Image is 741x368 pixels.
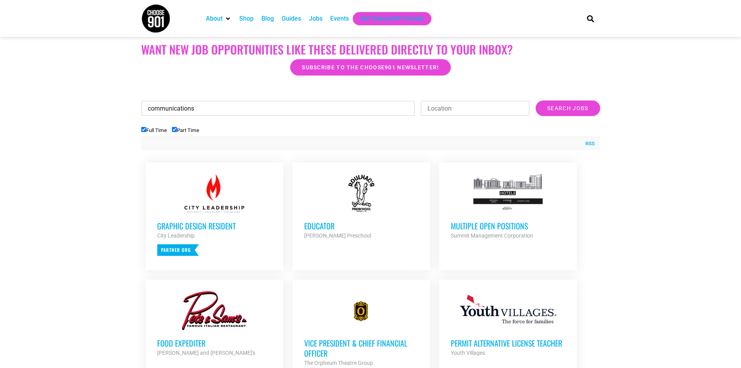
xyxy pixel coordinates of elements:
a: Guides [282,14,301,23]
nav: Main nav [202,12,574,25]
a: About [206,14,222,23]
label: Part Time [172,127,199,133]
h3: Educator [304,221,419,231]
a: Multiple Open Positions Summit Management Corporation [439,162,577,252]
a: Jobs [309,14,322,23]
strong: [PERSON_NAME] and [PERSON_NAME]'s [157,350,255,356]
strong: [PERSON_NAME] Preschool [304,232,371,239]
h3: Food Expediter [157,338,272,348]
h2: Want New Job Opportunities like these Delivered Directly to your Inbox? [141,42,600,56]
a: Educator [PERSON_NAME] Preschool [293,162,430,252]
a: RSS [582,140,595,148]
div: Search [584,12,597,25]
span: Subscribe to the Choose901 newsletter! [302,65,439,70]
strong: Youth Villages [451,350,485,356]
input: Location [421,101,529,116]
strong: City Leadership [157,232,194,239]
h3: Multiple Open Positions [451,221,565,231]
a: Subscribe to the Choose901 newsletter! [290,59,450,76]
h3: Graphic Design Resident [157,221,272,231]
input: Keywords [141,101,415,116]
p: Partner Org [157,244,199,256]
input: Full Time [141,127,146,132]
h3: Permit Alternative License Teacher [451,338,565,348]
label: Full Time [141,127,167,133]
strong: Summit Management Corporation [451,232,533,239]
input: Search Jobs [536,100,600,116]
a: Get Choose901 Emails [361,14,424,23]
h3: Vice President & Chief Financial Officer [304,338,419,358]
a: Blog [261,14,274,23]
div: About [202,12,235,25]
a: Shop [239,14,254,23]
strong: The Orpheum Theatre Group [304,360,373,366]
a: Graphic Design Resident City Leadership Partner Org [145,162,283,268]
a: Events [330,14,349,23]
input: Part Time [172,127,177,132]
